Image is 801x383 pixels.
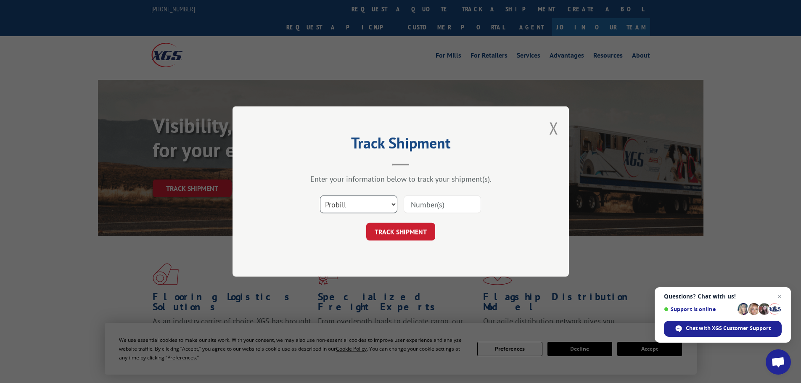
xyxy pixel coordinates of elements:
[404,195,481,213] input: Number(s)
[686,325,771,332] span: Chat with XGS Customer Support
[775,291,785,301] span: Close chat
[366,223,435,240] button: TRACK SHIPMENT
[275,137,527,153] h2: Track Shipment
[664,293,782,300] span: Questions? Chat with us!
[664,306,735,312] span: Support is online
[664,321,782,337] div: Chat with XGS Customer Support
[549,117,558,139] button: Close modal
[766,349,791,375] div: Open chat
[275,174,527,184] div: Enter your information below to track your shipment(s).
